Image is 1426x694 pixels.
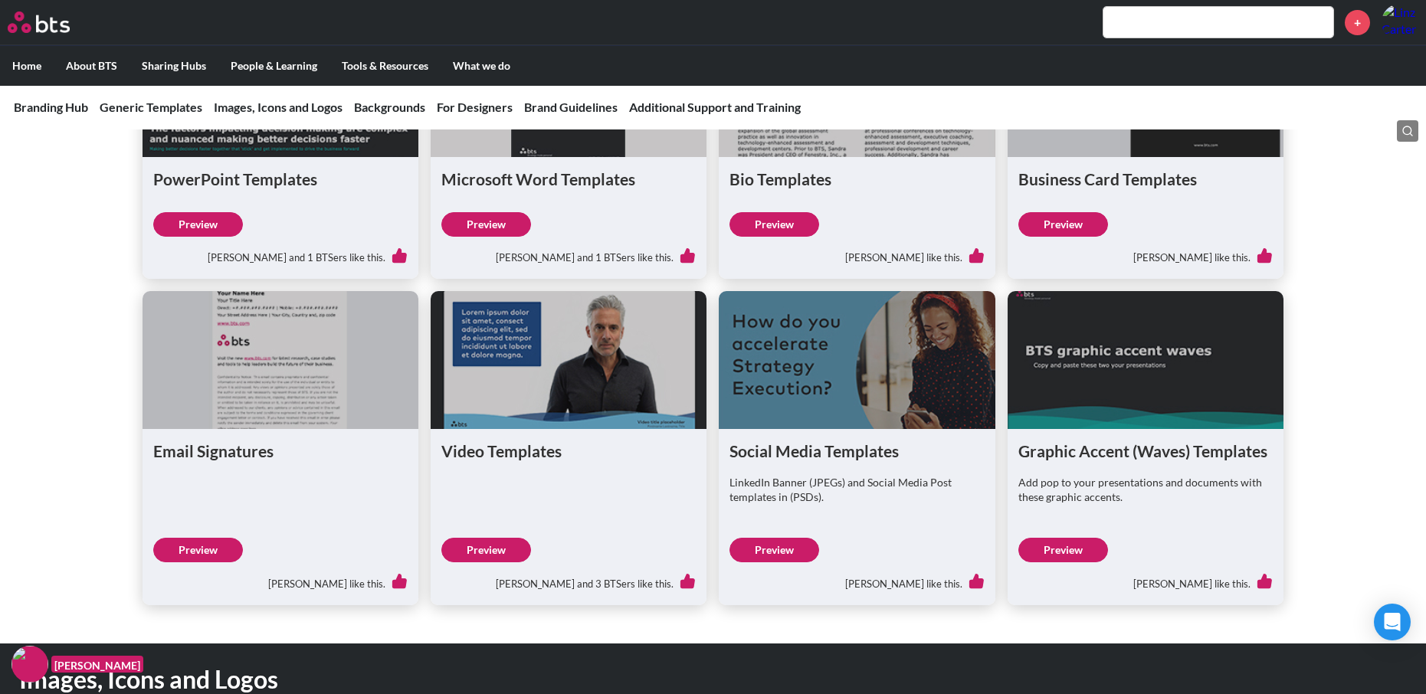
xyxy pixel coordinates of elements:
[441,168,696,190] h1: Microsoft Word Templates
[524,100,618,114] a: Brand Guidelines
[8,11,98,33] a: Go home
[8,11,70,33] img: BTS Logo
[354,100,425,114] a: Backgrounds
[54,46,129,86] label: About BTS
[729,212,819,237] a: Preview
[1345,10,1370,35] a: +
[1382,4,1418,41] a: Profile
[1382,4,1418,41] img: Linz Carter
[218,46,329,86] label: People & Learning
[729,440,984,462] h1: Social Media Templates
[1018,562,1273,594] div: [PERSON_NAME] like this.
[729,168,984,190] h1: Bio Templates
[441,46,523,86] label: What we do
[1018,475,1273,505] p: Add pop to your presentations and documents with these graphic accents.
[153,538,243,562] a: Preview
[214,100,343,114] a: Images, Icons and Logos
[153,212,243,237] a: Preview
[441,538,531,562] a: Preview
[1018,440,1273,462] h1: Graphic Accent (Waves) Templates
[729,475,984,505] p: LinkedIn Banner (JPEGs) and Social Media Post templates in (PSDs).
[441,237,696,269] div: [PERSON_NAME] and 1 BTSers like this.
[1374,604,1411,640] div: Open Intercom Messenger
[153,168,408,190] h1: PowerPoint Templates
[1018,538,1108,562] a: Preview
[441,562,696,594] div: [PERSON_NAME] and 3 BTSers like this.
[1018,212,1108,237] a: Preview
[51,656,143,673] figcaption: [PERSON_NAME]
[14,100,88,114] a: Branding Hub
[129,46,218,86] label: Sharing Hubs
[441,212,531,237] a: Preview
[441,440,696,462] h1: Video Templates
[1018,168,1273,190] h1: Business Card Templates
[437,100,513,114] a: For Designers
[729,237,984,269] div: [PERSON_NAME] like this.
[329,46,441,86] label: Tools & Resources
[153,237,408,269] div: [PERSON_NAME] and 1 BTSers like this.
[629,100,801,114] a: Additional Support and Training
[100,100,202,114] a: Generic Templates
[729,538,819,562] a: Preview
[11,646,48,683] img: F
[153,562,408,594] div: [PERSON_NAME] like this.
[1018,237,1273,269] div: [PERSON_NAME] like this.
[153,440,408,462] h1: Email Signatures
[729,562,984,594] div: [PERSON_NAME] like this.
